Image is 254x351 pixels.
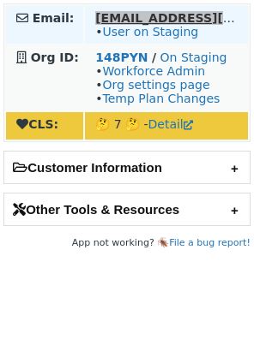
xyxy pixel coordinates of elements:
td: 🤔 7 🤔 - [85,112,248,140]
footer: App not working? 🪳 [3,235,251,252]
h2: Customer Information [4,152,250,183]
a: Org settings page [102,78,209,92]
h2: Other Tools & Resources [4,193,250,225]
strong: Org ID: [31,51,79,64]
a: Temp Plan Changes [102,92,220,105]
span: • [95,25,198,39]
a: 148PYN [95,51,148,64]
a: File a bug report! [169,237,251,248]
a: Workforce Admin [102,64,205,78]
strong: CLS: [16,117,58,131]
a: Detail [148,117,193,131]
strong: / [152,51,156,64]
a: User on Staging [102,25,198,39]
strong: Email: [33,11,75,25]
a: On Staging [160,51,227,64]
span: • • • [95,64,220,105]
